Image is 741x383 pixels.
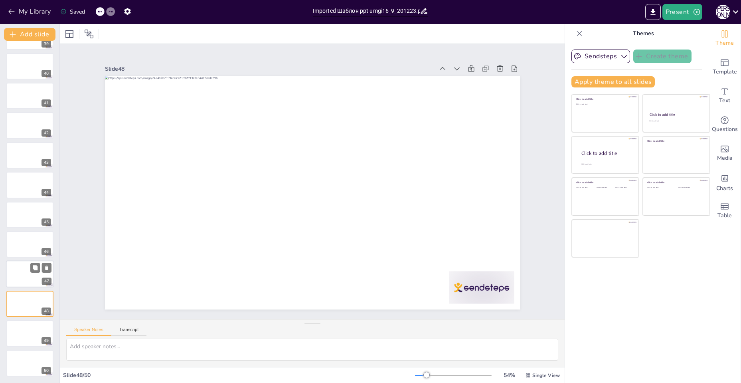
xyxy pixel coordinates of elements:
div: Add images, graphics, shapes or video [709,139,741,168]
button: My Library [6,5,54,18]
button: Sendsteps [571,50,630,63]
div: 54 % [500,371,519,379]
div: 43 [41,159,51,166]
button: Create theme [633,50,692,63]
div: І [PERSON_NAME] [716,5,730,19]
div: Click to add title [581,150,632,157]
div: Click to add text [649,120,702,122]
div: 49 [41,337,51,344]
div: 42 [41,129,51,137]
span: Charts [716,184,733,193]
button: Transcript [111,327,147,336]
div: Click to add text [576,103,633,105]
div: Click to add title [647,139,704,143]
div: 50 [41,367,51,374]
div: 49 [6,320,53,347]
div: Add ready made slides [709,53,741,81]
div: Click to add text [596,187,614,189]
div: 40 [41,70,51,77]
div: 40 [6,53,53,79]
span: Text [719,96,730,105]
p: Themes [586,24,701,43]
button: Present [662,4,702,20]
div: Slide 48 / 50 [63,371,415,379]
div: 44 [6,172,53,198]
button: Apply theme to all slides [571,76,655,87]
div: Add charts and graphs [709,168,741,196]
span: Position [84,29,94,39]
span: Single View [532,372,560,379]
div: Click to add title [576,97,633,101]
div: 46 [41,248,51,255]
div: Add a table [709,196,741,225]
div: Click to add text [678,187,703,189]
div: 47 [6,261,54,288]
div: Change the overall theme [709,24,741,53]
span: Media [717,154,733,163]
div: Get real-time input from your audience [709,110,741,139]
div: 50 [6,350,53,376]
div: 44 [41,189,51,196]
span: Template [713,67,737,76]
button: І [PERSON_NAME] [716,4,730,20]
span: Questions [712,125,738,134]
div: 39 [41,40,51,48]
div: Click to add title [576,181,633,184]
div: Layout [63,28,76,40]
div: Saved [60,8,85,16]
div: 41 [6,83,53,109]
div: Click to add text [615,187,633,189]
div: 41 [41,99,51,107]
div: Click to add text [576,187,594,189]
div: Add text boxes [709,81,741,110]
div: 46 [6,231,53,258]
div: Click to add title [647,181,704,184]
div: 45 [41,218,51,226]
input: Insert title [313,5,420,17]
div: 42 [6,112,53,139]
button: Delete Slide [42,263,51,273]
div: Click to add title [650,112,703,117]
button: Duplicate Slide [30,263,40,273]
div: 45 [6,202,53,228]
button: Export to PowerPoint [645,4,661,20]
div: Click to add body [581,163,632,165]
button: Speaker Notes [66,327,111,336]
div: 48 [41,308,51,315]
span: Theme [715,39,734,48]
div: Click to add text [647,187,672,189]
div: 43 [6,142,53,169]
div: Slide 48 [117,44,445,86]
div: 47 [42,278,51,285]
button: Add slide [4,28,55,41]
div: 48 [6,291,53,317]
span: Table [717,211,732,220]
